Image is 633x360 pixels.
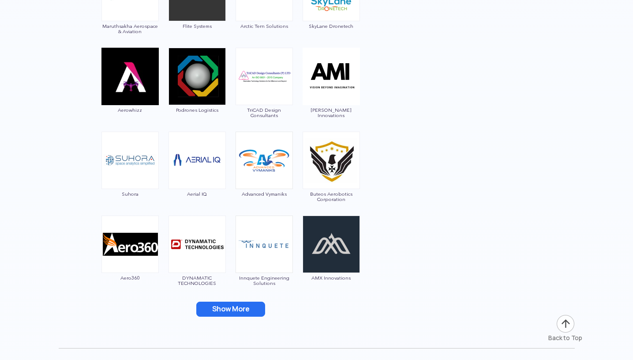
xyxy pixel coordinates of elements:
span: Aerial IQ [168,191,226,197]
span: Flite Systems [168,23,226,29]
img: ic_arrow-up.png [556,314,575,333]
img: ic_amanmomin.png [303,48,360,105]
a: AMX Innovations [302,240,360,280]
img: img_amx.png [303,216,360,273]
span: SkyLane Dronetech [302,23,360,29]
span: Suhora [101,191,159,197]
a: Suhora [101,156,159,197]
img: img_podrones.png [169,48,226,105]
span: Innquete Engineering Solutions [235,275,293,286]
img: img_suhora.png [101,132,159,189]
button: Show More [196,302,265,317]
a: Innquete Engineering Solutions [235,240,293,286]
img: ic_innquete.png [236,216,293,273]
span: Buteos Aerobotics Corporation [302,191,360,202]
span: Maruthsakha Aerospace & Aviation [101,23,159,34]
a: TriCAD Design Consultants [235,72,293,118]
img: img_aerialiiq.png [169,132,226,189]
span: Aerowhizz [101,107,159,113]
img: ic_aero360.png [101,216,159,273]
span: AMX Innovations [302,275,360,280]
span: [PERSON_NAME] Innovations [302,107,360,118]
a: DYNAMATIC TECHNOLOGIES [168,240,226,286]
a: Aerial IQ [168,156,226,197]
a: Aerowhizz [101,72,159,113]
span: Aero360 [101,275,159,280]
img: ic_buteos.png [303,132,360,189]
span: Arctic Tern Solutions [235,23,293,29]
span: Podrones Logistics [168,107,226,113]
img: ic_advancedvymaniks.png [236,132,293,189]
a: Advanced Vymaniks [235,156,293,197]
a: Podrones Logistics [168,72,226,113]
span: DYNAMATIC TECHNOLOGIES [168,275,226,286]
img: ic_aerowhizz.png [101,48,159,105]
span: Advanced Vymaniks [235,191,293,197]
img: img_tricad.png [236,48,293,105]
img: img_dynamatic.png [169,216,226,273]
div: Back to Top [548,333,582,342]
span: TriCAD Design Consultants [235,107,293,118]
a: Buteos Aerobotics Corporation [302,156,360,202]
a: Aero360 [101,240,159,280]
